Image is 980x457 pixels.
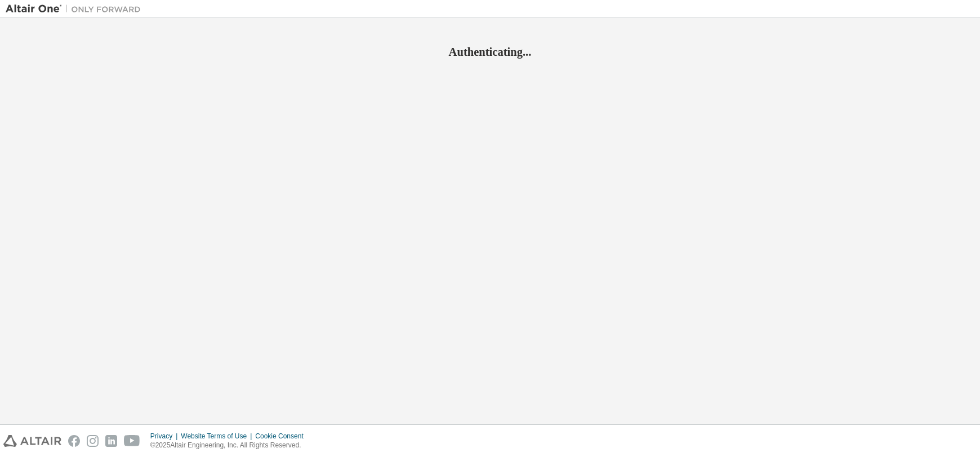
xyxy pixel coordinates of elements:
[6,3,146,15] img: Altair One
[6,45,974,59] h2: Authenticating...
[124,435,140,447] img: youtube.svg
[87,435,99,447] img: instagram.svg
[3,435,61,447] img: altair_logo.svg
[255,432,310,441] div: Cookie Consent
[181,432,255,441] div: Website Terms of Use
[150,432,181,441] div: Privacy
[68,435,80,447] img: facebook.svg
[150,441,310,450] p: © 2025 Altair Engineering, Inc. All Rights Reserved.
[105,435,117,447] img: linkedin.svg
